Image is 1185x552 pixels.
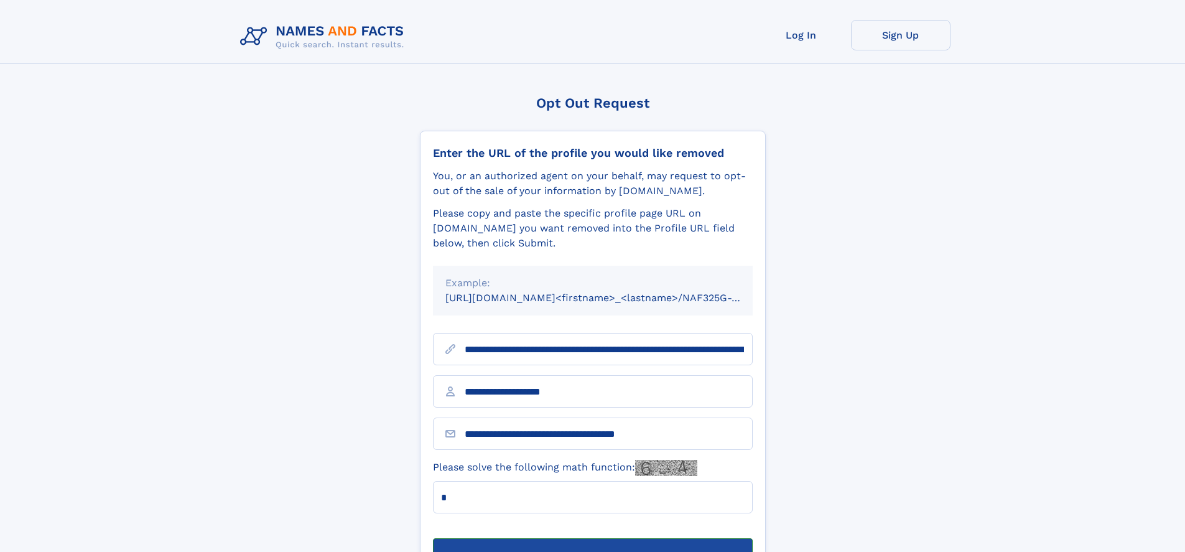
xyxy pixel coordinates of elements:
[445,276,740,291] div: Example:
[445,292,776,304] small: [URL][DOMAIN_NAME]<firstname>_<lastname>/NAF325G-xxxxxxxx
[433,169,753,199] div: You, or an authorized agent on your behalf, may request to opt-out of the sale of your informatio...
[851,20,950,50] a: Sign Up
[751,20,851,50] a: Log In
[433,460,697,476] label: Please solve the following math function:
[433,146,753,160] div: Enter the URL of the profile you would like removed
[235,20,414,54] img: Logo Names and Facts
[433,206,753,251] div: Please copy and paste the specific profile page URL on [DOMAIN_NAME] you want removed into the Pr...
[420,95,766,111] div: Opt Out Request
